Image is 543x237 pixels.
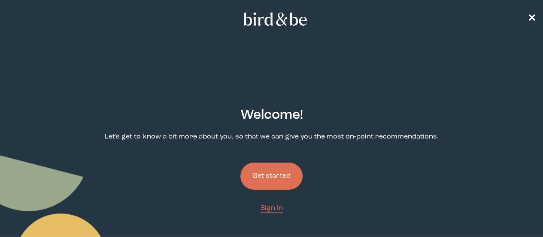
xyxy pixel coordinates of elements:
a: Get started [240,149,303,203]
p: Let's get to know a bit more about you, so that we can give you the most on-point recommendations. [105,132,439,142]
span: Sign In [261,205,283,212]
a: ✕ [528,12,536,27]
h2: Welcome ! [240,105,303,125]
a: Sign In [261,203,283,213]
button: Get started [240,163,303,190]
iframe: Gorgias live chat messenger [500,197,534,228]
span: ✕ [528,14,536,24]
